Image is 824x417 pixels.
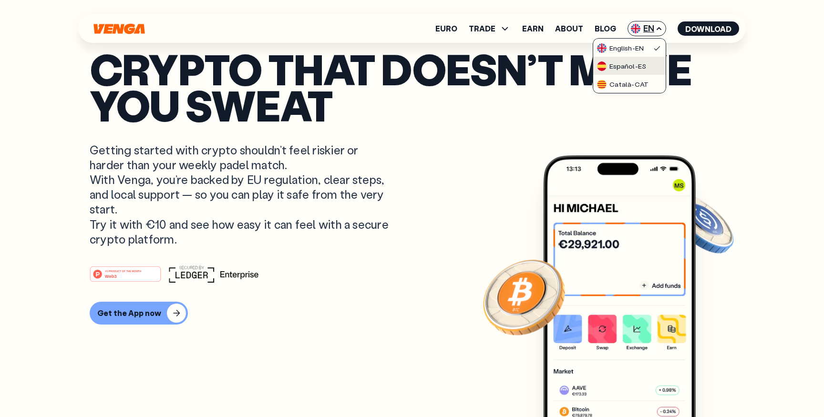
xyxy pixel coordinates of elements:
span: TRADE [469,23,511,34]
a: Blog [595,25,616,32]
a: About [555,25,583,32]
a: flag-esEspañol-ES [593,57,666,75]
img: USDC coin [667,189,736,258]
p: Crypto that doesn’t make you sweat [90,51,734,123]
svg: Home [93,23,146,34]
a: #1 PRODUCT OF THE MONTHWeb3 [90,272,161,284]
img: flag-es [597,61,607,71]
div: English - EN [597,43,644,53]
a: Earn [522,25,544,32]
div: Español - ES [597,61,646,71]
span: EN [628,21,666,36]
a: Get the App now [90,302,734,325]
a: Euro [435,25,457,32]
button: Get the App now [90,302,188,325]
a: flag-ukEnglish-EN [593,39,666,57]
img: flag-uk [631,24,640,33]
div: Get the App now [97,308,161,318]
p: Getting started with crypto shouldn’t feel riskier or harder than your weekly padel match. With V... [90,142,391,246]
span: TRADE [469,25,495,32]
div: Català - CAT [597,80,649,89]
a: flag-catCatalà-CAT [593,75,666,93]
tspan: #1 PRODUCT OF THE MONTH [105,270,141,273]
img: Bitcoin [481,254,567,339]
img: flag-cat [597,80,607,89]
img: flag-uk [597,43,607,53]
tspan: Web3 [105,274,117,279]
button: Download [678,21,739,36]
